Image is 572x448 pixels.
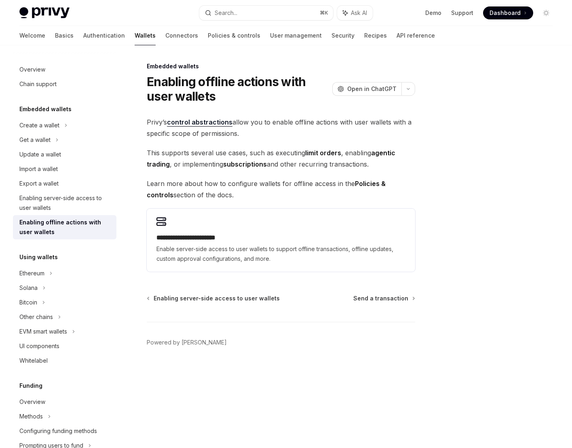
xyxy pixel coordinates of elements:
span: This supports several use cases, such as executing , enabling , or implementing and other recurri... [147,147,415,170]
div: Export a wallet [19,179,59,188]
div: Configuring funding methods [19,426,97,436]
a: Welcome [19,26,45,45]
a: Wallets [135,26,156,45]
a: User management [270,26,322,45]
a: Export a wallet [13,176,116,191]
span: Learn more about how to configure wallets for offline access in the section of the docs. [147,178,415,201]
span: Enabling server-side access to user wallets [154,294,280,302]
div: Enabling offline actions with user wallets [19,218,112,237]
div: Other chains [19,312,53,322]
span: Dashboard [490,9,521,17]
a: Enabling offline actions with user wallets [13,215,116,239]
span: ⌘ K [320,10,328,16]
div: Search... [215,8,237,18]
button: Search...⌘K [199,6,333,20]
a: Chain support [13,77,116,91]
div: Ethereum [19,268,44,278]
span: Open in ChatGPT [347,85,397,93]
a: API reference [397,26,435,45]
a: Send a transaction [353,294,414,302]
div: Embedded wallets [147,62,415,70]
div: Solana [19,283,38,293]
div: UI components [19,341,59,351]
div: Update a wallet [19,150,61,159]
a: Authentication [83,26,125,45]
div: Overview [19,397,45,407]
a: Connectors [165,26,198,45]
a: Enabling server-side access to user wallets [13,191,116,215]
a: Configuring funding methods [13,424,116,438]
span: Send a transaction [353,294,408,302]
a: Overview [13,395,116,409]
button: Open in ChatGPT [332,82,401,96]
div: Overview [19,65,45,74]
div: Enabling server-side access to user wallets [19,193,112,213]
div: Methods [19,412,43,421]
a: **** **** **** **** ****Enable server-side access to user wallets to support offline transactions... [147,209,415,272]
div: Bitcoin [19,298,37,307]
a: Import a wallet [13,162,116,176]
a: Enabling server-side access to user wallets [148,294,280,302]
a: Basics [55,26,74,45]
a: Dashboard [483,6,533,19]
a: Overview [13,62,116,77]
h5: Embedded wallets [19,104,72,114]
div: Create a wallet [19,120,59,130]
button: Ask AI [337,6,373,20]
a: UI components [13,339,116,353]
div: Whitelabel [19,356,48,366]
strong: subscriptions [223,160,267,168]
a: Policies & controls [208,26,260,45]
span: Privy’s allow you to enable offline actions with user wallets with a specific scope of permissions. [147,116,415,139]
button: Toggle dark mode [540,6,553,19]
div: EVM smart wallets [19,327,67,336]
span: Ask AI [351,9,367,17]
span: Enable server-side access to user wallets to support offline transactions, offline updates, custo... [156,244,405,264]
img: light logo [19,7,70,19]
a: Whitelabel [13,353,116,368]
a: control abstractions [167,118,232,127]
div: Import a wallet [19,164,58,174]
a: Security [331,26,355,45]
div: Chain support [19,79,57,89]
h5: Funding [19,381,42,391]
a: Update a wallet [13,147,116,162]
a: Demo [425,9,441,17]
strong: limit orders [305,149,341,157]
h5: Using wallets [19,252,58,262]
a: Support [451,9,473,17]
a: Powered by [PERSON_NAME] [147,338,227,347]
h1: Enabling offline actions with user wallets [147,74,329,104]
div: Get a wallet [19,135,51,145]
a: Recipes [364,26,387,45]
